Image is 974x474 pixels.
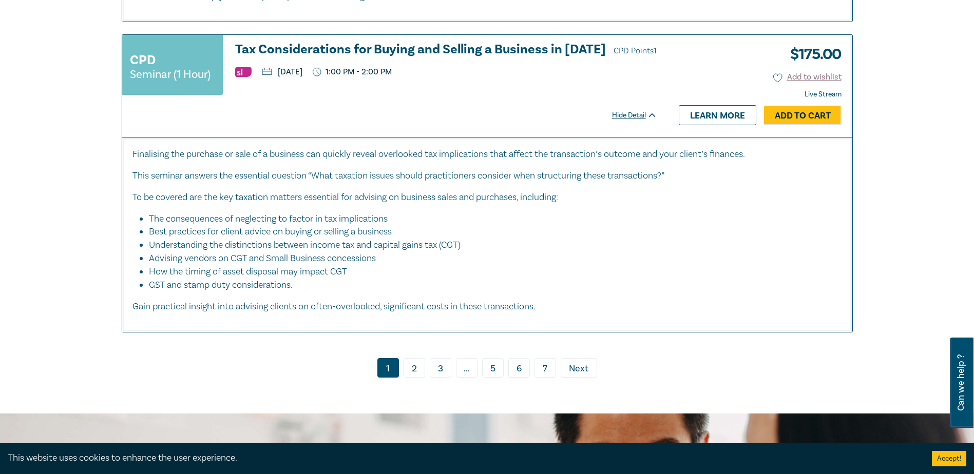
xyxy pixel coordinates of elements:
[561,358,597,378] a: Next
[773,71,842,83] button: Add to wishlist
[149,225,832,239] li: Best practices for client advice on buying or selling a business
[235,43,657,58] a: Tax Considerations for Buying and Selling a Business in [DATE] CPD Points1
[430,358,451,378] a: 3
[149,252,832,265] li: Advising vendors on CGT and Small Business concessions
[612,110,669,121] div: Hide Detail
[235,67,252,77] img: Substantive Law
[262,68,302,76] p: [DATE]
[313,67,392,77] p: 1:00 PM - 2:00 PM
[149,279,842,292] li: GST and stamp duty considerations.
[932,451,966,466] button: Accept cookies
[534,358,556,378] a: 7
[235,43,657,58] h3: Tax Considerations for Buying and Selling a Business in [DATE]
[805,90,842,99] strong: Live Stream
[456,358,478,378] span: ...
[149,239,832,252] li: Understanding the distinctions between income tax and capital gains tax (CGT)
[149,265,832,279] li: How the timing of asset disposal may impact CGT
[404,358,425,378] a: 2
[508,358,530,378] a: 6
[149,212,832,226] li: The consequences of neglecting to factor in tax implications
[132,300,842,313] p: Gain practical insight into advising clients on often-overlooked, significant costs in these tran...
[569,362,588,376] span: Next
[132,148,842,161] p: Finalising the purchase or sale of a business can quickly reveal overlooked tax implications that...
[132,191,842,204] p: To be covered are the key taxation matters essential for advising on business sales and purchases...
[130,51,156,69] h3: CPD
[130,69,211,80] small: Seminar (1 Hour)
[956,344,966,422] span: Can we help ?
[482,358,504,378] a: 5
[8,451,916,465] div: This website uses cookies to enhance the user experience.
[782,43,842,66] h3: $ 175.00
[764,106,842,125] a: Add to Cart
[679,105,756,125] a: Learn more
[132,169,842,183] p: This seminar answers the essential question “What taxation issues should practitioners consider w...
[614,46,657,56] span: CPD Points 1
[377,358,399,378] a: 1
